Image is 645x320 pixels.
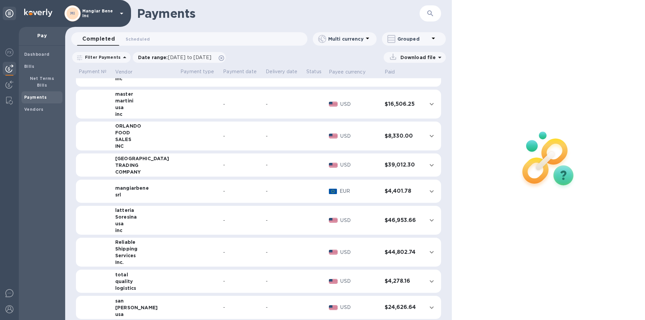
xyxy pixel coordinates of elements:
[427,215,437,225] button: expand row
[398,54,436,61] p: Download file
[266,217,301,224] div: -
[427,276,437,286] button: expand row
[223,217,260,224] div: -
[385,68,404,76] span: Paid
[329,102,338,106] img: USD
[385,188,421,194] h3: $4,401.78
[385,101,421,107] h3: $16,506.25
[24,107,44,112] b: Vendors
[115,285,175,291] div: logistics
[24,95,47,100] b: Payments
[79,68,110,75] p: Payment №
[24,64,34,69] b: Bills
[329,305,338,310] img: USD
[115,136,175,143] div: SALES
[115,214,175,220] div: Soresina
[340,249,379,256] p: USD
[138,54,215,61] p: Date range :
[3,7,16,20] div: Unpin categories
[266,278,301,285] div: -
[223,188,260,195] div: -
[115,227,175,234] div: inc
[223,101,260,108] div: -
[82,34,115,44] span: Completed
[223,249,260,256] div: -
[115,68,132,76] p: Vendor
[115,271,175,278] div: total
[24,52,50,57] b: Dashboard
[115,252,175,259] div: Services
[329,279,338,284] img: USD
[223,133,260,140] div: -
[427,160,437,170] button: expand row
[137,6,420,20] h1: Payments
[397,36,429,42] p: Grouped
[115,68,141,76] span: Vendor
[340,162,379,169] p: USD
[328,36,363,42] p: Multi currency
[115,111,175,118] div: inc
[266,101,301,108] div: -
[115,207,175,214] div: latteria
[329,218,338,223] img: USD
[82,9,116,18] p: Mangiar Bene inc
[266,304,301,311] div: -
[115,185,175,191] div: mangiarbene
[168,55,211,60] span: [DATE] to [DATE]
[266,188,301,195] div: -
[340,133,379,140] p: USD
[329,134,338,138] img: USD
[329,68,374,76] span: Payee currency
[24,32,60,39] p: Pay
[115,162,175,169] div: TRADING
[266,249,301,256] div: -
[115,143,175,149] div: INC
[223,304,260,311] div: -
[223,162,260,169] div: -
[340,101,379,108] p: USD
[427,303,437,313] button: expand row
[385,304,421,311] h3: $24,626.64
[115,298,175,304] div: san
[385,217,421,224] h3: $46,953.66
[115,311,175,318] div: usa
[329,250,338,255] img: USD
[5,48,13,56] img: Foreign exchange
[115,239,175,245] div: Reliable
[385,162,421,168] h3: $39,012.30
[115,91,175,97] div: master
[24,9,52,17] img: Logo
[115,129,175,136] div: FOOD
[115,97,175,104] div: martini
[340,278,379,285] p: USD
[223,278,260,285] div: -
[115,304,175,311] div: [PERSON_NAME]
[329,163,338,168] img: USD
[266,133,301,140] div: -
[30,76,54,88] b: Net Terms Bills
[180,68,218,75] p: Payment type
[126,36,150,43] span: Scheduled
[133,52,226,63] div: Date range:[DATE] to [DATE]
[340,304,379,311] p: USD
[427,247,437,257] button: expand row
[115,169,175,175] div: COMPANY
[266,68,301,75] p: Delivery date
[385,278,421,284] h3: $4,278.16
[115,191,175,198] div: srl
[340,188,379,195] p: EUR
[427,99,437,109] button: expand row
[115,123,175,129] div: ORLANDO
[115,75,175,82] div: inc
[70,11,75,16] b: MI
[385,68,395,76] p: Paid
[115,245,175,252] div: Shipping
[340,217,379,224] p: USD
[385,133,421,139] h3: $8,330.00
[115,259,175,266] div: Inc.
[427,186,437,196] button: expand row
[115,278,175,285] div: quality
[266,162,301,169] div: -
[329,68,365,76] p: Payee currency
[82,54,121,60] p: Filter Payments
